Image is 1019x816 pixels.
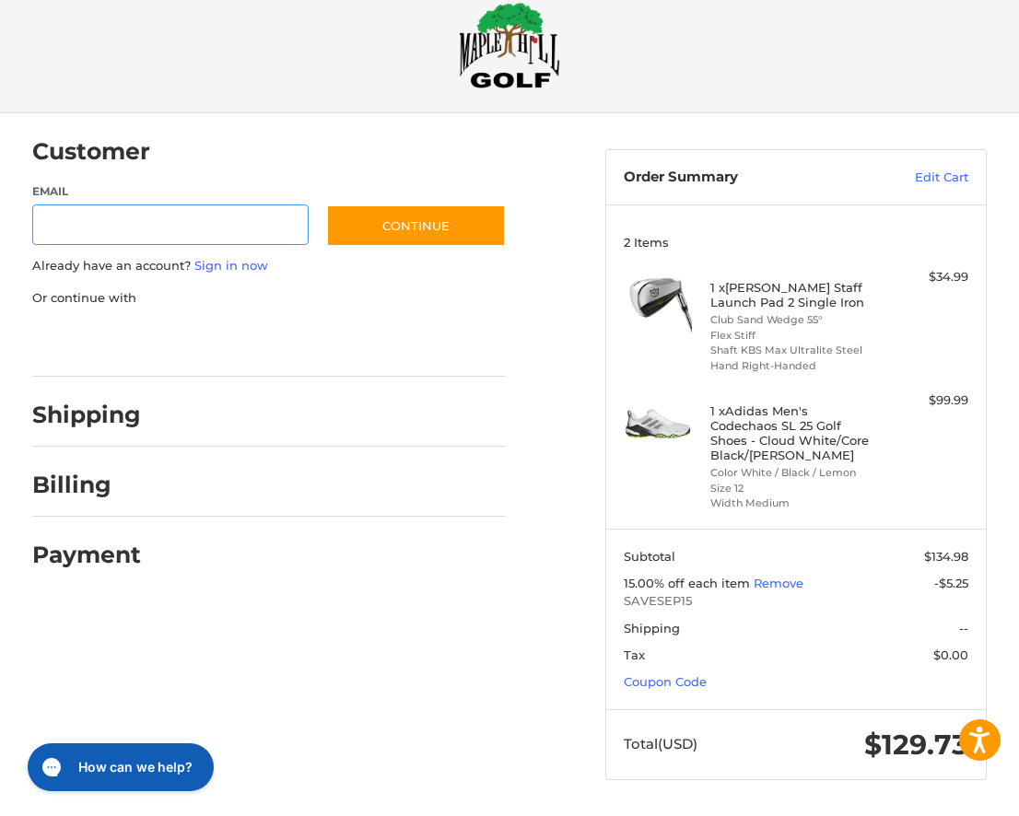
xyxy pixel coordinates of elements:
[32,183,309,200] label: Email
[624,169,859,187] h3: Order Summary
[459,2,560,88] img: Maple Hill Golf
[710,280,878,310] h4: 1 x [PERSON_NAME] Staff Launch Pad 2 Single Iron
[710,495,878,511] li: Width Medium
[624,735,697,752] span: Total (USD)
[624,621,680,635] span: Shipping
[624,549,675,564] span: Subtotal
[754,576,803,590] a: Remove
[32,137,150,166] h2: Customer
[710,328,878,344] li: Flex Stiff
[710,358,878,374] li: Hand Right-Handed
[326,204,506,247] button: Continue
[859,169,968,187] a: Edit Cart
[26,325,164,358] iframe: PayPal-paypal
[32,541,141,569] h2: Payment
[864,728,968,762] span: $129.73
[883,268,968,286] div: $34.99
[933,647,968,662] span: $0.00
[18,737,219,798] iframe: Gorgias live chat messenger
[710,481,878,496] li: Size 12
[624,235,968,250] h3: 2 Items
[710,343,878,358] li: Shaft KBS Max Ultralite Steel
[624,674,707,689] a: Coupon Code
[924,549,968,564] span: $134.98
[934,576,968,590] span: -$5.25
[624,647,645,662] span: Tax
[32,401,141,429] h2: Shipping
[624,576,754,590] span: 15.00% off each item
[710,465,878,481] li: Color White / Black / Lemon
[32,471,140,499] h2: Billing
[32,257,506,275] p: Already have an account?
[624,592,968,611] span: SAVESEP15
[194,258,268,273] a: Sign in now
[710,312,878,328] li: Club Sand Wedge 55°
[959,621,968,635] span: --
[182,325,321,358] iframe: PayPal-paylater
[883,391,968,410] div: $99.99
[32,289,506,308] p: Or continue with
[710,403,878,463] h4: 1 x Adidas Men's Codechaos SL 25 Golf Shoes - Cloud White/Core Black/[PERSON_NAME]
[338,325,476,358] iframe: PayPal-venmo
[867,766,1019,816] iframe: Google Customer Reviews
